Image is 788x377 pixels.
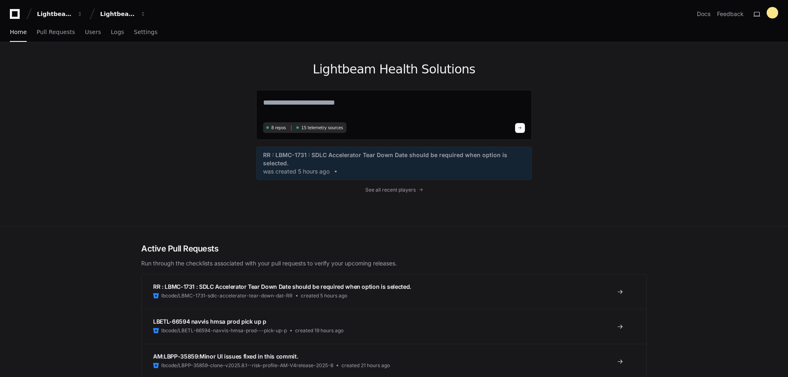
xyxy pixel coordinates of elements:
button: Feedback [717,10,744,18]
span: lbcode/LBMC-1731-sdlc-accelerator-tear-down-dat-RR [161,292,293,299]
span: created 5 hours ago [301,292,347,299]
h2: Active Pull Requests [141,243,647,254]
h1: Lightbeam Health Solutions [256,62,532,77]
span: AM:LBPP-35859:Minor UI issues fixed in this commit. [153,353,298,360]
span: Home [10,30,27,34]
a: Settings [134,23,157,42]
span: See all recent players [365,187,416,193]
span: LBETL-66594 navvis hmsa prod pick up p [153,318,266,325]
button: Lightbeam Health Solutions [97,7,149,21]
span: RR : LBMC-1731 : SDLC Accelerator Tear Down Date should be required when option is selected. [263,151,525,167]
span: Logs [111,30,124,34]
a: RR : LBMC-1731 : SDLC Accelerator Tear Down Date should be required when option is selected.lbcod... [142,274,646,309]
span: was created 5 hours ago [263,167,330,176]
div: Lightbeam Health [37,10,72,18]
span: lbcode/LBPP-35859-clone-v2025.8.1--risk-profile-AM-V4release-2025-8 [161,362,333,369]
a: Pull Requests [37,23,75,42]
a: See all recent players [256,187,532,193]
a: LBETL-66594 navvis hmsa prod pick up plbcode/LBETL-66594-navvis-hmsa-prod---pick-up-pcreated 19 h... [142,309,646,344]
div: Lightbeam Health Solutions [100,10,135,18]
p: Run through the checklists associated with your pull requests to verify your upcoming releases. [141,259,647,267]
span: created 21 hours ago [341,362,390,369]
span: 8 repos [271,125,286,131]
button: Lightbeam Health [34,7,86,21]
span: created 19 hours ago [295,327,344,334]
a: Logs [111,23,124,42]
a: Users [85,23,101,42]
span: 15 telemetry sources [301,125,343,131]
a: Home [10,23,27,42]
span: Users [85,30,101,34]
span: lbcode/LBETL-66594-navvis-hmsa-prod---pick-up-p [161,327,287,334]
a: RR : LBMC-1731 : SDLC Accelerator Tear Down Date should be required when option is selected.was c... [263,151,525,176]
a: Docs [697,10,710,18]
span: RR : LBMC-1731 : SDLC Accelerator Tear Down Date should be required when option is selected. [153,283,411,290]
span: Pull Requests [37,30,75,34]
span: Settings [134,30,157,34]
